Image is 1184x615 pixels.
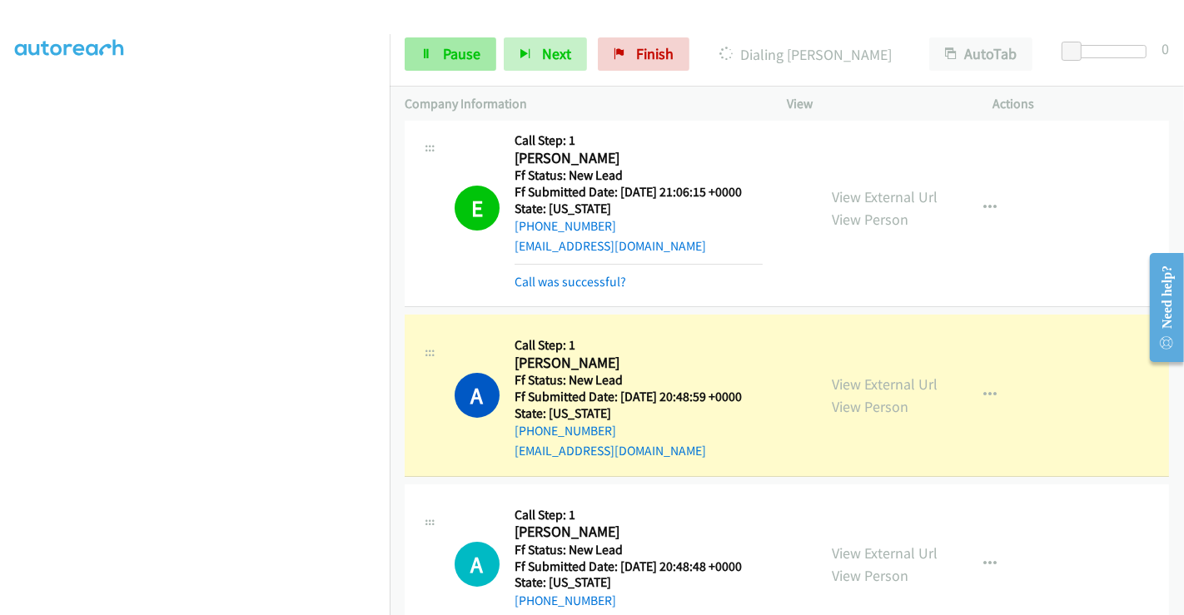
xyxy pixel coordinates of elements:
[515,218,616,234] a: [PHONE_NUMBER]
[455,542,500,587] h1: A
[504,37,587,71] button: Next
[515,337,763,354] h5: Call Step: 1
[515,201,763,217] h5: State: [US_STATE]
[515,184,763,201] h5: Ff Submitted Date: [DATE] 21:06:15 +0000
[832,566,908,585] a: View Person
[405,37,496,71] a: Pause
[832,397,908,416] a: View Person
[832,210,908,229] a: View Person
[455,373,500,418] h1: A
[515,389,763,405] h5: Ff Submitted Date: [DATE] 20:48:59 +0000
[832,543,938,563] a: View External Url
[929,37,1032,71] button: AutoTab
[515,574,763,591] h5: State: [US_STATE]
[1137,241,1184,374] iframe: Resource Center
[515,238,706,254] a: [EMAIL_ADDRESS][DOMAIN_NAME]
[832,374,938,394] a: View External Url
[455,542,500,587] div: The call is yet to be attempted
[515,523,763,542] h2: [PERSON_NAME]
[515,274,626,290] a: Call was successful?
[1162,37,1169,60] div: 0
[443,44,480,63] span: Pause
[993,94,1170,114] p: Actions
[515,354,763,373] h2: [PERSON_NAME]
[515,149,763,168] h2: [PERSON_NAME]
[515,593,616,608] a: [PHONE_NUMBER]
[515,372,763,389] h5: Ff Status: New Lead
[405,94,757,114] p: Company Information
[636,44,674,63] span: Finish
[515,558,763,575] h5: Ff Submitted Date: [DATE] 20:48:48 +0000
[515,507,763,523] h5: Call Step: 1
[515,167,763,184] h5: Ff Status: New Lead
[515,423,616,439] a: [PHONE_NUMBER]
[515,443,706,459] a: [EMAIL_ADDRESS][DOMAIN_NAME]
[1070,45,1147,58] div: Delay between calls (in seconds)
[832,187,938,206] a: View External Url
[515,405,763,422] h5: State: [US_STATE]
[542,44,571,63] span: Next
[515,542,763,558] h5: Ff Status: New Lead
[787,94,963,114] p: View
[712,43,899,66] p: Dialing [PERSON_NAME]
[515,132,763,149] h5: Call Step: 1
[455,186,500,231] h1: E
[598,37,689,71] a: Finish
